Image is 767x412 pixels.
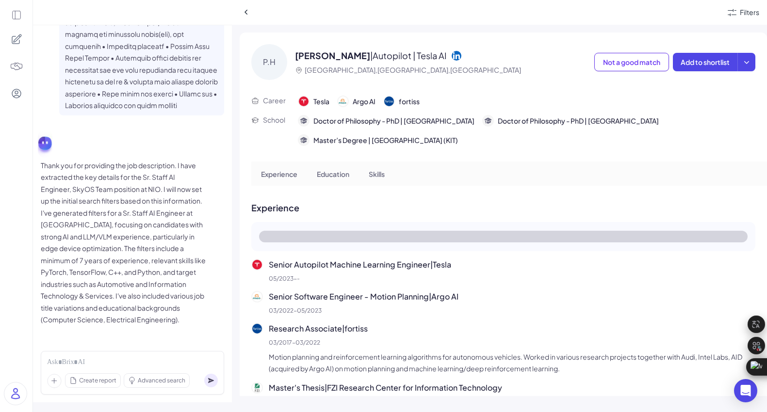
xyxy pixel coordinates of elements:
button: Add to shortlist [673,53,737,71]
p: Motion planning and reinforcement learning algorithms for autonomous vehicles. Worked in various ... [269,351,755,374]
p: [GEOGRAPHIC_DATA],[GEOGRAPHIC_DATA],[GEOGRAPHIC_DATA] [305,65,521,75]
img: user_logo.png [4,382,27,405]
span: fortiss [399,96,420,107]
img: 公司logo [384,96,394,106]
img: 公司logo [252,260,262,269]
div: P.H [251,44,287,80]
img: 公司logo [252,324,262,333]
span: Advanced search [138,376,185,385]
div: Open Intercom Messenger [734,379,757,402]
button: Not a good match [594,53,669,71]
span: Add to shortlist [681,58,730,66]
span: Create report [79,376,116,385]
img: 公司logo [252,383,262,393]
p: Research Associate | fortiss [269,323,755,334]
span: | Autopilot | Tesla AI [370,50,447,61]
span: Doctor of Philosophy - PhD | [GEOGRAPHIC_DATA] [498,116,659,126]
p: 03/2022 - 05/2023 [269,306,755,315]
p: 05/2023 - - [269,274,755,283]
img: 公司logo [338,96,348,106]
p: Skills [369,169,385,179]
span: Not a good match [603,58,660,66]
p: Thank you for providing the job description. I have extracted the key details for the Sr. Staff A... [41,159,206,326]
span: [PERSON_NAME] [295,50,370,61]
p: Experience [251,201,755,214]
p: Career [263,95,286,106]
p: School [263,115,285,125]
div: Filters [740,7,759,17]
p: Senior Autopilot Machine Learning Engineer | Tesla [269,259,755,270]
span: Tesla [313,96,329,107]
p: Education [317,169,349,179]
p: Senior Software Engineer - Motion Planning | Argo AI [269,291,755,302]
p: 03/2017 - 03/2022 [269,338,755,347]
img: 公司logo [299,96,309,106]
span: Master’s Degree | [GEOGRAPHIC_DATA] (KIT) [313,135,458,145]
p: Master's Thesis | FZI Research Center for Information Technology [269,382,755,394]
img: 公司logo [252,292,262,301]
span: Argo AI [353,96,375,107]
img: 4blF7nbYMBMHBwcHBwcHBwcHBwcHBwcHB4es+Bd0DLy0SdzEZwAAAABJRU5ErkJggg== [10,60,23,73]
p: Experience [261,169,297,179]
span: Doctor of Philosophy - PhD | [GEOGRAPHIC_DATA] [313,116,474,126]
